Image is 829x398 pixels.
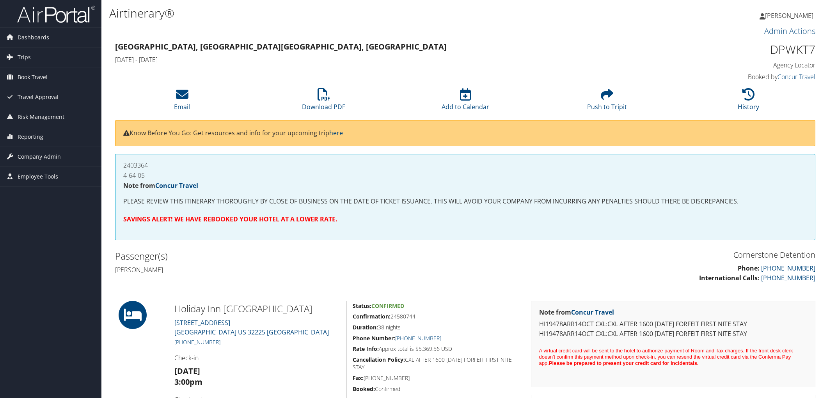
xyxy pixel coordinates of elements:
a: [PHONE_NUMBER] [761,264,815,272]
strong: Cancellation Policy: [353,356,405,363]
strong: 3:00pm [174,377,202,387]
a: Push to Tripit [587,92,627,111]
a: History [738,92,759,111]
strong: Rate Info: [353,345,379,352]
span: [PERSON_NAME] [765,11,813,20]
a: Admin Actions [764,26,815,36]
img: airportal-logo.png [17,5,95,23]
h4: 2403364 [123,162,807,168]
h4: [DATE] - [DATE] [115,55,637,64]
strong: [DATE] [174,366,200,376]
h5: 38 nights [353,324,518,331]
span: Company Admin [18,147,61,166]
span: Book Travel [18,67,48,87]
a: Add to Calendar [442,92,489,111]
a: [PHONE_NUMBER] [761,274,815,282]
strong: Note from [539,308,614,317]
strong: [GEOGRAPHIC_DATA], [GEOGRAPHIC_DATA] [GEOGRAPHIC_DATA], [GEOGRAPHIC_DATA] [115,41,447,52]
p: PLEASE REVIEW THIS ITINERARY THOROUGHLY BY CLOSE OF BUSINESS ON THE DATE OF TICKET ISSUANCE. THIS... [123,196,807,207]
span: Reporting [18,127,43,147]
h5: CXL AFTER 1600 [DATE] FORFEIT FIRST NITE STAY [353,356,518,371]
p: HI19478ARR14OCT CXL:CXL AFTER 1600 [DATE] FORFEIT FIRST NITE STAY HI19478ARR14OCT CXL:CXL AFTER 1... [539,319,807,339]
strong: Phone: [738,264,760,272]
a: here [329,129,343,137]
h3: Cornerstone Detention [471,249,816,260]
h4: 4-64-05 [123,172,807,179]
a: [PHONE_NUMBER] [395,334,441,342]
a: [PHONE_NUMBER] [174,338,220,346]
strong: SAVINGS ALERT! WE HAVE REBOOKED YOUR HOTEL AT A LOWER RATE. [123,215,337,223]
h1: Airtinerary® [109,5,584,21]
a: [STREET_ADDRESS][GEOGRAPHIC_DATA] US 32225 [GEOGRAPHIC_DATA] [174,318,329,336]
strong: Confirmation: [353,313,391,320]
h1: DPWKT7 [649,41,815,58]
h5: Confirmed [353,385,518,393]
a: Concur Travel [778,73,815,81]
strong: Booked: [353,385,375,393]
strong: Status: [353,302,371,310]
strong: International Calls: [699,274,760,282]
h5: 24580744 [353,313,518,320]
a: Download PDF [302,92,345,111]
span: Trips [18,48,31,67]
h4: Check-in [174,354,341,362]
h5: [PHONE_NUMBER] [353,374,518,382]
strong: Please be prepared to present your credit card for incidentals. [549,360,699,366]
a: Concur Travel [155,181,198,190]
strong: Fax: [353,374,364,382]
a: Concur Travel [571,308,614,317]
p: Know Before You Go: Get resources and info for your upcoming trip [123,128,807,138]
a: Email [174,92,190,111]
h4: [PERSON_NAME] [115,265,460,274]
h4: Booked by [649,73,815,81]
h2: Holiday Inn [GEOGRAPHIC_DATA] [174,302,341,315]
h4: Agency Locator [649,61,815,69]
a: [PERSON_NAME] [760,4,821,27]
span: Dashboards [18,28,49,47]
span: Travel Approval [18,87,59,107]
span: Confirmed [371,302,404,310]
h2: Passenger(s) [115,249,460,263]
span: Employee Tools [18,167,58,186]
strong: Note from [123,181,198,190]
span: A virtual credit card will be sent to the hotel to authorize payment of Room and Tax charges. If ... [539,348,793,366]
strong: Duration: [353,324,378,331]
strong: Phone Number: [353,334,395,342]
span: Risk Management [18,107,64,127]
h5: Approx total is $5,369.56 USD [353,345,518,353]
